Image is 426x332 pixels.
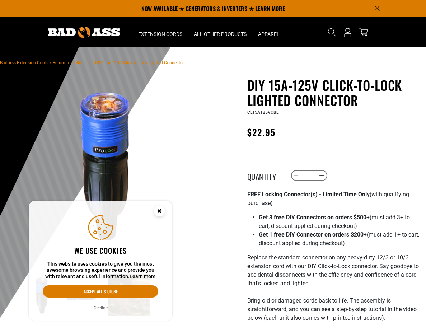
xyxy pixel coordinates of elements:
span: CL15A125VCBL [247,110,278,115]
summary: Search [326,27,338,38]
span: DIY 15A-125V Click-to-Lock Lighted Connector [95,60,184,65]
p: This website uses cookies to give you the most awesome browsing experience and provide you with r... [43,261,158,280]
summary: Extension Cords [132,17,188,47]
span: $22.95 [247,126,276,139]
label: Quantity [247,171,283,180]
strong: Get 1 free DIY Connector on orders $200+ [259,231,367,238]
button: Decline [92,304,110,312]
h1: DIY 15A-125V Click-to-Lock Lighted Connector [247,78,421,108]
summary: All Other Products [188,17,252,47]
span: Apparel [258,31,280,37]
strong: FREE Locking Connector(s) - Limited Time Only [247,191,370,198]
span: › [92,60,94,65]
img: Bad Ass Extension Cords [48,27,120,38]
span: (must add 3+ to cart, discount applied during checkout) [259,214,410,229]
span: (must add 1+ to cart, discount applied during checkout) [259,231,419,247]
span: Extension Cords [138,31,182,37]
span: › [50,60,51,65]
aside: Cookie Consent [29,201,172,321]
strong: Get 3 free DIY Connectors on orders $500+ [259,214,370,221]
h2: We use cookies [43,246,158,255]
span: (with qualifying purchase) [247,191,409,206]
p: Replace the standard connector on any heavy-duty 12/3 or 10/3 extension cord with our DIY Click-t... [247,253,421,331]
button: Accept all & close [43,285,158,298]
a: Learn more [130,273,156,279]
summary: Apparel [252,17,285,47]
span: All Other Products [194,31,247,37]
a: Return to Collection [53,60,91,65]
